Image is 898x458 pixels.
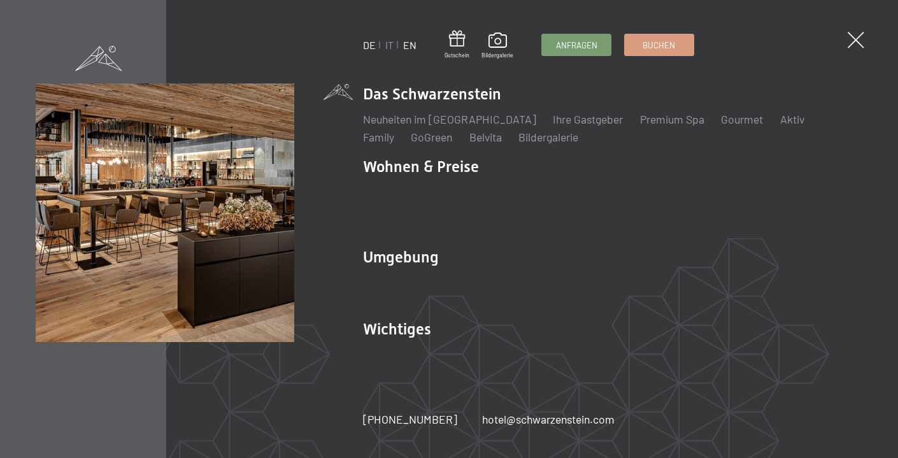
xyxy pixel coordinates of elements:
a: Bildergalerie [518,130,578,144]
span: Buchen [643,39,675,51]
span: Anfragen [556,39,597,51]
a: Belvita [469,130,502,144]
span: Gutschein [445,52,469,59]
a: Buchen [625,34,694,55]
a: EN [403,39,417,51]
span: Bildergalerie [481,52,513,59]
a: Ihre Gastgeber [553,112,623,126]
a: Anfragen [542,34,611,55]
a: Bildergalerie [481,32,513,59]
a: Premium Spa [640,112,704,126]
a: Gourmet [721,112,763,126]
a: [PHONE_NUMBER] [363,411,457,427]
a: hotel@schwarzenstein.com [482,411,615,427]
a: DE [363,39,376,51]
a: Family [363,130,394,144]
a: Aktiv [780,112,804,126]
a: IT [385,39,394,51]
a: Neuheiten im [GEOGRAPHIC_DATA] [363,112,536,126]
span: [PHONE_NUMBER] [363,412,457,426]
a: Gutschein [445,31,469,59]
a: GoGreen [411,130,452,144]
